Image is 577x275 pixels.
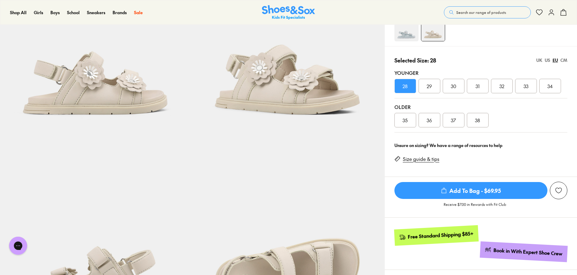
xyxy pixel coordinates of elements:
span: 30 [451,82,456,90]
a: Boys [50,9,60,16]
div: Free Standard Shipping $85+ [407,230,473,240]
a: Brands [113,9,127,16]
div: Unsure on sizing? We have a range of resources to help [394,142,567,149]
a: Free Standard Shipping $85+ [394,225,478,246]
div: US [545,57,550,63]
span: 28 [403,82,408,90]
span: Shop All [10,9,27,15]
a: Shop All [10,9,27,16]
span: Sneakers [87,9,105,15]
div: Book in With Expert Shoe Crew [493,247,563,257]
span: Boys [50,9,60,15]
span: 33 [524,82,528,90]
span: Search our range of products [456,10,506,15]
button: Add To Bag - $69.95 [394,182,547,199]
span: School [67,9,80,15]
div: EU [553,57,558,63]
div: CM [560,57,567,63]
span: Brands [113,9,127,15]
div: UK [536,57,542,63]
span: 35 [403,117,408,124]
span: 36 [427,117,432,124]
img: SNS_Logo_Responsive.svg [262,5,315,20]
span: 29 [427,82,432,90]
img: 4-553649_1 [421,18,445,41]
a: Size guide & tips [403,156,439,162]
a: Book in With Expert Shoe Crew [480,241,568,262]
span: Girls [34,9,43,15]
span: 34 [547,82,553,90]
p: Receive $7.00 in Rewards with Fit Club [444,202,506,213]
a: School [67,9,80,16]
p: Selected Size: 28 [394,56,436,64]
button: Add to Wishlist [550,182,567,199]
a: Sneakers [87,9,105,16]
span: 37 [451,117,456,124]
a: Sale [134,9,143,16]
span: 38 [475,117,480,124]
iframe: Gorgias live chat messenger [6,235,30,257]
span: Sale [134,9,143,15]
img: 4-553876_1 [394,17,419,41]
span: 31 [476,82,480,90]
div: Younger [394,69,567,76]
a: Shoes & Sox [262,5,315,20]
div: Older [394,103,567,110]
button: Search our range of products [444,6,531,18]
a: Girls [34,9,43,16]
span: 32 [499,82,504,90]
